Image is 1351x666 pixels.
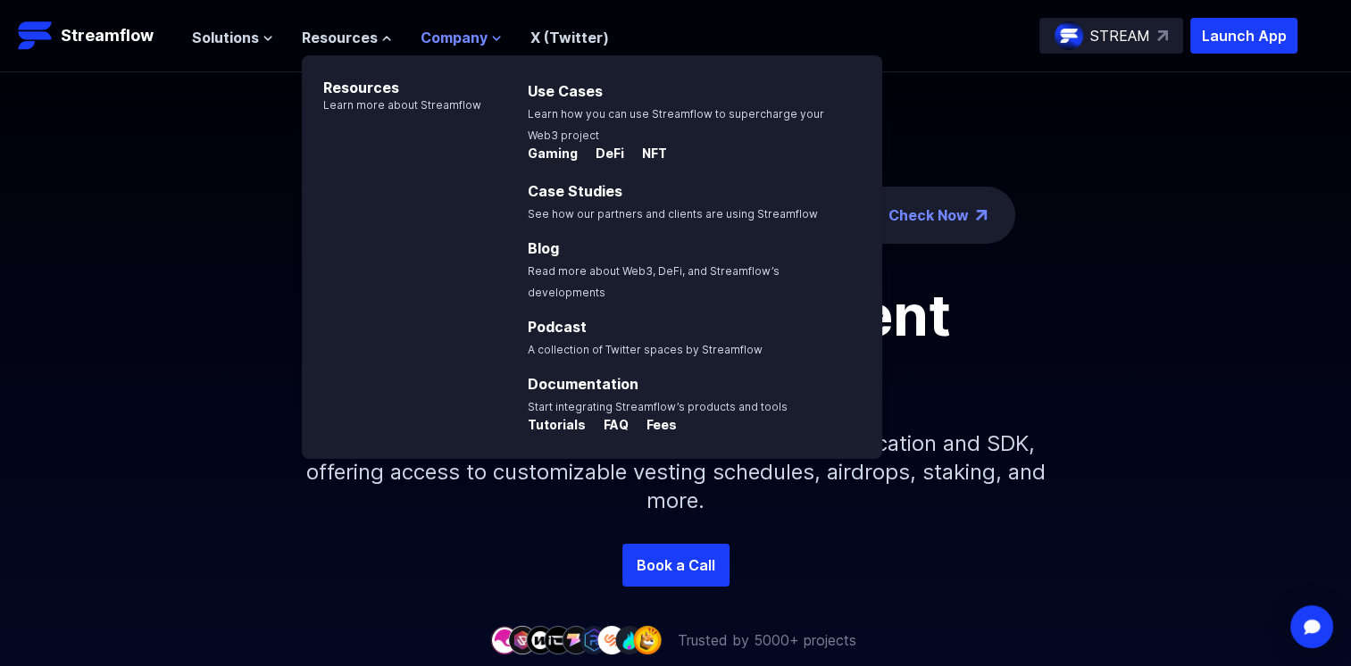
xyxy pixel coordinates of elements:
img: company-2 [508,626,537,654]
a: Gaming [528,146,581,164]
p: Tutorials [528,416,586,434]
a: Tutorials [528,418,589,436]
button: Resources [302,27,392,48]
a: Podcast [528,318,587,336]
button: Solutions [192,27,273,48]
img: company-6 [580,626,608,654]
span: Learn how you can use Streamflow to supercharge your Web3 project [528,107,824,142]
a: Case Studies [528,182,622,200]
span: A collection of Twitter spaces by Streamflow [528,343,763,356]
p: DeFi [581,145,624,162]
div: Open Intercom Messenger [1290,605,1333,648]
a: Documentation [528,375,638,393]
a: Blog [528,239,559,257]
button: Launch App [1190,18,1297,54]
a: Streamflow [18,18,174,54]
p: Streamflow [61,23,154,48]
img: company-4 [544,626,572,654]
p: Fees [632,416,677,434]
h1: Token management infrastructure [274,287,1078,401]
a: Check Now [888,204,969,226]
span: Resources [302,27,378,48]
a: Fees [632,418,677,436]
a: FAQ [589,418,632,436]
p: Resources [302,55,481,98]
img: company-3 [526,626,555,654]
p: Trusted by 5000+ projects [678,629,856,651]
img: company-9 [633,626,662,654]
a: STREAM [1039,18,1183,54]
p: STREAM [1090,25,1150,46]
a: Use Cases [528,82,603,100]
p: Learn more about Streamflow [302,98,481,112]
span: See how our partners and clients are using Streamflow [528,207,818,221]
img: company-7 [597,626,626,654]
img: company-8 [615,626,644,654]
img: top-right-arrow.svg [1157,30,1168,41]
a: Book a Call [622,544,730,587]
img: company-5 [562,626,590,654]
a: DeFi [581,146,628,164]
a: X (Twitter) [530,29,609,46]
button: Company [421,27,502,48]
img: company-1 [490,626,519,654]
p: Gaming [528,145,578,162]
p: NFT [628,145,667,162]
img: top-right-arrow.png [976,210,987,221]
p: FAQ [589,416,629,434]
span: Read more about Web3, DeFi, and Streamflow’s developments [528,264,780,299]
span: Company [421,27,488,48]
span: Start integrating Streamflow’s products and tools [528,400,788,413]
span: Solutions [192,27,259,48]
p: Simplify your token distribution with Streamflow's Application and SDK, offering access to custom... [292,401,1060,544]
img: streamflow-logo-circle.png [1055,21,1083,50]
img: Streamflow Logo [18,18,54,54]
a: NFT [628,146,667,164]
